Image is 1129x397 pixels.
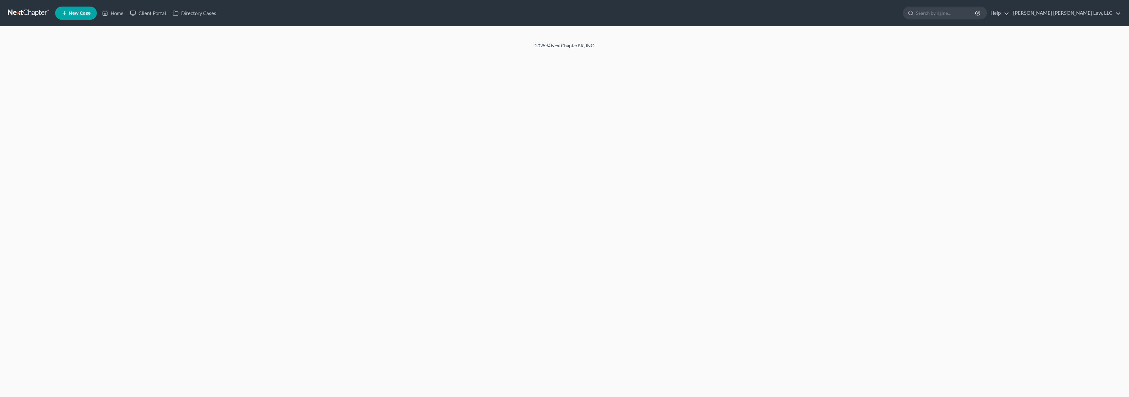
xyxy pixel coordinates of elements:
[987,7,1009,19] a: Help
[99,7,127,19] a: Home
[127,7,169,19] a: Client Portal
[69,11,91,16] span: New Case
[1010,7,1121,19] a: [PERSON_NAME] [PERSON_NAME] Law, LLC
[169,7,220,19] a: Directory Cases
[916,7,976,19] input: Search by name...
[377,42,752,54] div: 2025 © NextChapterBK, INC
